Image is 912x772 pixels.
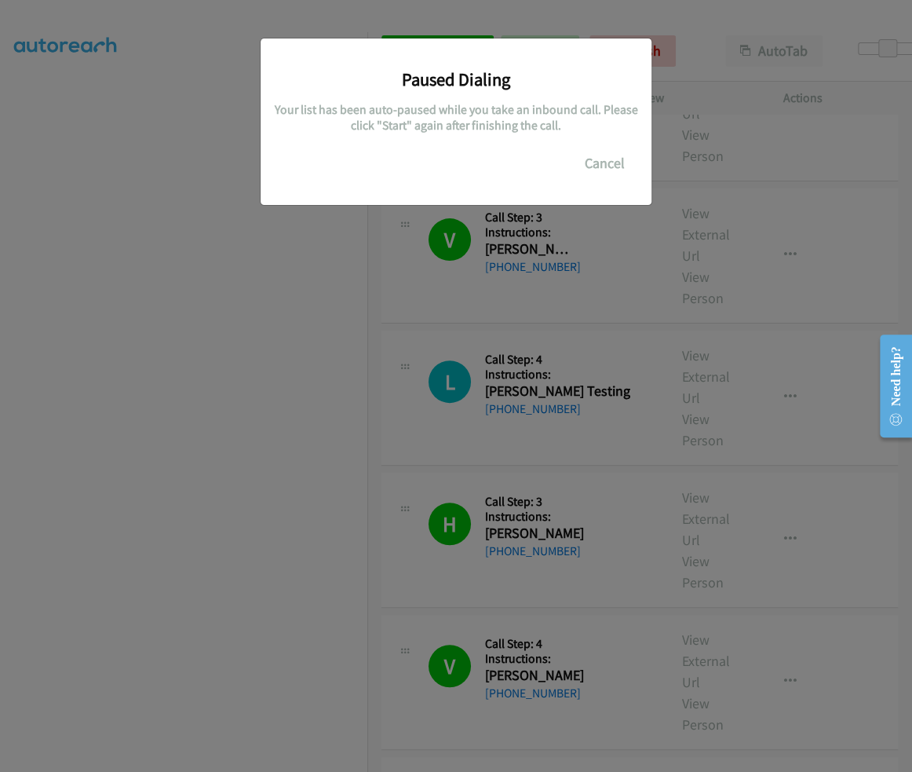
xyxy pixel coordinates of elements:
h3: Paused Dialing [272,68,640,90]
iframe: Resource Center [867,324,912,448]
h5: Your list has been auto-paused while you take an inbound call. Please click "Start" again after f... [272,102,640,133]
button: Cancel [570,148,640,179]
